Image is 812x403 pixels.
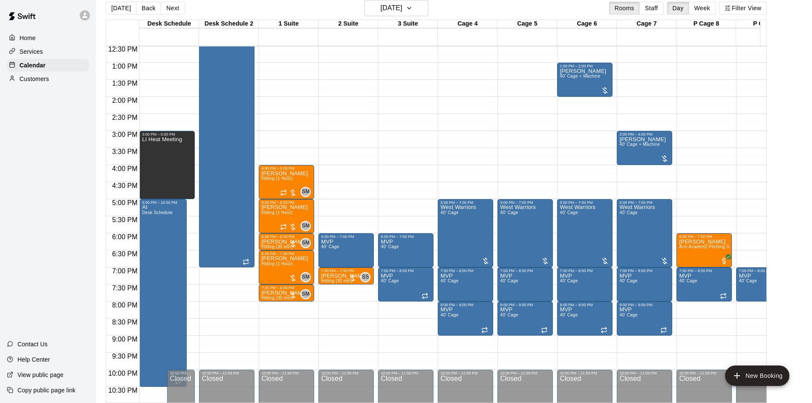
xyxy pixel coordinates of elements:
div: 7:30 PM – 8:00 PM [261,286,312,290]
div: 2 Suite [318,20,378,28]
div: 7:00 PM – 8:00 PM [619,269,670,273]
span: SM [302,273,310,281]
span: 40' Cage [381,278,399,283]
span: Recurring event [422,293,428,299]
div: 7:00 PM – 8:00 PM [739,269,789,273]
span: Arm Academy Pitching Session 1 Hour - Pitching [679,244,778,249]
div: 7:00 PM – 8:00 PM [679,269,729,273]
div: 10:00 PM – 11:59 PM [170,371,192,375]
div: 5:00 PM – 10:30 PM [142,200,184,205]
span: 40' Cage [560,313,578,317]
span: 7:30 PM [110,284,140,292]
div: 10:00 PM – 11:59 PM [261,371,312,375]
span: SM [302,222,310,230]
span: 1:00 PM [110,63,140,70]
div: 6:00 PM – 7:00 PM [679,235,729,239]
div: 10:00 PM – 11:59 PM [202,371,252,375]
span: Hitting (1 Hour) [261,261,292,266]
span: Steve Malvagna [304,187,311,197]
div: 1 Suite [259,20,318,28]
div: Calendar [7,59,89,72]
p: Customers [20,75,49,83]
div: 7:00 PM – 8:00 PM: MVP [676,267,732,302]
div: 5:00 PM – 7:00 PM: West Warriors [497,199,553,267]
div: 10:00 PM – 11:59 PM [500,371,550,375]
div: 3:00 PM – 5:00 PM [142,132,192,136]
div: 8:00 PM – 9:00 PM [560,303,610,307]
div: 6:00 PM – 6:30 PM [261,235,312,239]
span: Steve Malvagna [304,289,311,299]
p: Help Center [17,355,50,364]
div: Cage 4 [438,20,497,28]
span: 9:00 PM [110,336,140,343]
span: SM [302,239,310,247]
div: 5:00 PM – 6:00 PM: Aaron Gibbs [259,199,314,233]
span: Steve Malvagna [304,238,311,248]
div: 5:00 PM – 10:30 PM: AI [139,199,187,387]
div: Cage 6 [557,20,617,28]
div: Home [7,32,89,44]
div: 7:00 PM – 8:00 PM [500,269,550,273]
span: 40' Cage [560,278,578,283]
div: 7:00 PM – 8:00 PM: MVP [497,267,553,302]
span: SS [362,273,369,281]
span: Recurring event [481,327,488,333]
span: 40’ Cage + Machine [619,142,660,147]
div: Desk Schedule 2 [199,20,259,28]
div: 7:00 PM – 7:30 PM [321,269,371,273]
a: Customers [7,72,89,85]
span: 40' Cage [739,278,757,283]
div: Sean Singh [360,272,370,282]
div: Desk Schedule [139,20,199,28]
button: Day [667,2,689,14]
span: 40' Cage [619,278,637,283]
span: 10:30 PM [106,387,139,394]
div: 10:00 PM – 11:59 PM [619,371,670,375]
div: 7:00 PM – 8:00 PM: MVP [736,267,792,302]
span: 4:30 PM [110,182,140,189]
div: Steve Malvagna [301,238,311,248]
span: 6:00 PM [110,233,140,241]
div: 8:00 PM – 9:00 PM: MVP [617,302,672,336]
div: 7:00 PM – 8:00 PM: MVP [438,267,493,302]
div: 7:00 PM – 8:00 PM: MVP [617,267,672,302]
div: 7:00 PM – 8:00 PM: MVP [557,267,613,302]
span: Recurring event [541,327,548,333]
span: Hitting (30 min) [261,244,292,249]
button: [DATE] [106,2,136,14]
span: SM [302,290,310,299]
span: 40' Cage [500,210,518,215]
div: Services [7,45,89,58]
div: 7:00 PM – 7:30 PM: Hitting (30 min) [318,267,374,284]
div: 8:00 PM – 9:00 PM: MVP [438,302,493,336]
div: 7:30 PM – 8:00 PM: Juliette Boos [259,284,314,302]
div: 6:30 PM – 7:30 PM [261,252,312,256]
div: 5:00 PM – 7:00 PM [440,200,491,205]
div: 3 Suite [378,20,438,28]
div: 8:00 PM – 9:00 PM [619,303,670,307]
span: 40' Cage [500,313,518,317]
div: 5:00 PM – 7:00 PM: West Warriors [438,199,493,267]
span: 2:00 PM [110,97,140,104]
p: View public page [17,371,64,379]
div: Cage 5 [497,20,557,28]
p: Home [20,34,36,42]
p: Calendar [20,61,46,70]
span: All customers have paid [720,257,728,265]
span: 5:30 PM [110,216,140,223]
span: 40' Cage [440,278,458,283]
span: 1:30 PM [110,80,140,87]
div: 6:00 PM – 6:30 PM: Carson Dongvort [259,233,314,250]
p: Services [20,47,43,56]
div: Steve Malvagna [301,187,311,197]
span: 5:00 PM [110,199,140,206]
div: 4:00 PM – 5:00 PM [261,166,312,171]
span: 40' Cage [560,210,578,215]
div: 3:00 PM – 4:00 PM: 40’ Cage + Machine [617,131,672,165]
span: 40' Cage [440,210,458,215]
p: Copy public page link [17,386,75,394]
span: Recurring event [280,189,287,196]
span: 40' Cage [679,278,697,283]
div: 8:00 PM – 9:00 PM: MVP [557,302,613,336]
